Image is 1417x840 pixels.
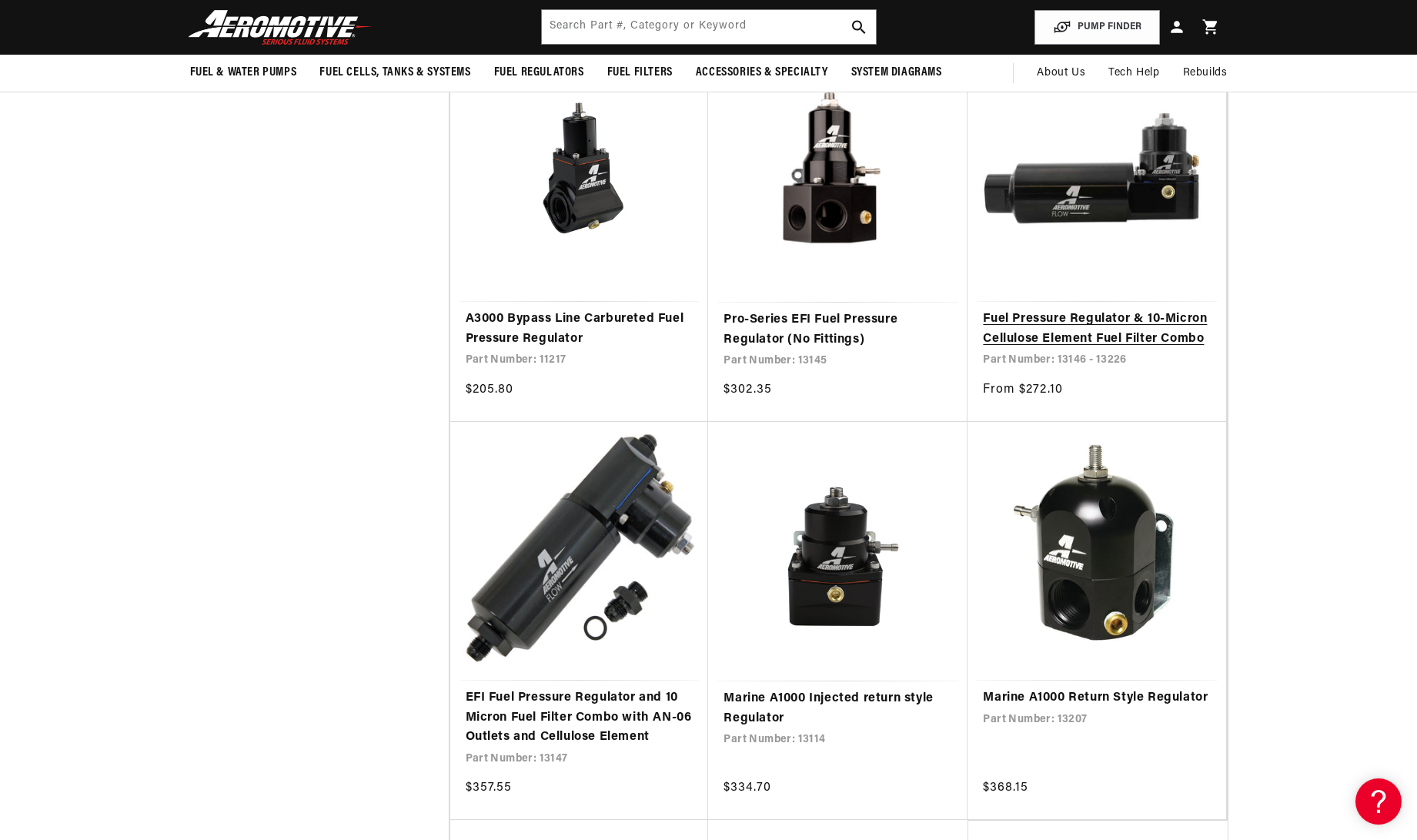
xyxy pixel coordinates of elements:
[1108,65,1159,82] span: Tech Help
[319,65,470,81] span: Fuel Cells, Tanks & Systems
[190,65,297,81] span: Fuel & Water Pumps
[466,688,693,748] a: EFI Fuel Pressure Regulator and 10 Micron Fuel Filter Combo with AN-06 Outlets and Cellulose Element
[851,65,942,81] span: System Diagrams
[684,55,840,91] summary: Accessories & Specialty
[1037,67,1085,79] span: About Us
[483,55,596,91] summary: Fuel Regulators
[542,10,876,44] input: Search by Part Number, Category or Keyword
[840,55,954,91] summary: System Diagrams
[494,65,584,81] span: Fuel Regulators
[724,310,952,350] a: Pro-Series EFI Fuel Pressure Regulator (No Fittings)
[842,10,876,44] button: search button
[179,55,309,91] summary: Fuel & Water Pumps
[696,65,828,81] span: Accessories & Specialty
[1034,10,1160,45] button: PUMP FINDER
[308,55,482,91] summary: Fuel Cells, Tanks & Systems
[466,310,693,349] a: A3000 Bypass Line Carbureted Fuel Pressure Regulator
[596,55,684,91] summary: Fuel Filters
[983,688,1211,708] a: Marine A1000 Return Style Regulator
[1171,55,1239,92] summary: Rebuilds
[1097,55,1171,92] summary: Tech Help
[1183,65,1228,82] span: Rebuilds
[607,65,673,81] span: Fuel Filters
[184,9,376,45] img: Aeromotive
[983,310,1211,349] a: Fuel Pressure Regulator & 10-Micron Cellulose Element Fuel Filter Combo
[1025,55,1097,92] a: About Us
[724,689,952,728] a: Marine A1000 Injected return style Regulator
